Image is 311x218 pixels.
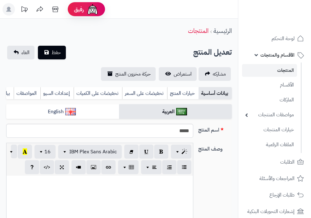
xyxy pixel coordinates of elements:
a: خيارات المنتج [167,87,199,100]
span: حركة مخزون المنتج [115,70,151,78]
label: وصف المنتج [196,143,234,153]
a: المراجعات والأسئلة [242,171,307,186]
a: مواصفات المنتجات [242,108,297,122]
span: رفيق [74,6,84,13]
span: إشعارات التحويلات البنكية [247,207,295,216]
span: مشاركه [213,70,226,78]
span: الأقسام والمنتجات [260,51,295,59]
img: العربية [176,108,187,115]
a: English [6,104,119,119]
a: المنتجات [188,26,208,35]
a: الرئيسية [213,26,232,35]
span: حفظ [52,49,61,56]
span: 16 [44,148,51,155]
a: الغاء [7,46,34,59]
a: لوحة التحكم [242,31,307,46]
span: الغاء [21,49,30,56]
a: استعراض [159,67,197,81]
img: logo-2.png [269,17,305,30]
a: الملفات الرقمية [242,138,297,151]
a: الأقسام [242,78,297,92]
span: استعراض [174,70,192,78]
a: الماركات [242,93,297,107]
span: الطلبات [280,158,295,166]
a: تخفيضات على الكميات [74,87,122,100]
img: ai-face.png [86,3,99,16]
h2: تعديل المنتج [193,46,232,59]
span: طلبات الإرجاع [269,191,295,199]
a: المواصفات [14,87,40,100]
a: خيارات المنتجات [242,123,297,137]
label: اسم المنتج [196,124,234,134]
a: تحديثات المنصة [16,3,32,17]
button: IBM Plex Sans Arabic [58,145,122,159]
img: English [65,108,76,115]
a: المنتجات [242,64,297,77]
button: 16 [34,145,56,159]
a: الطلبات [242,155,307,169]
a: بيانات أساسية [199,87,232,100]
span: لوحة التحكم [272,34,295,43]
a: تخفيضات على السعر [122,87,167,100]
a: إعدادات السيو [40,87,74,100]
a: حركة مخزون المنتج [101,67,156,81]
button: حفظ [38,46,66,59]
a: مشاركه [199,67,231,81]
span: IBM Plex Sans Arabic [69,148,117,155]
a: طلبات الإرجاع [242,188,307,202]
a: العربية [119,104,232,119]
span: المراجعات والأسئلة [259,174,295,183]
